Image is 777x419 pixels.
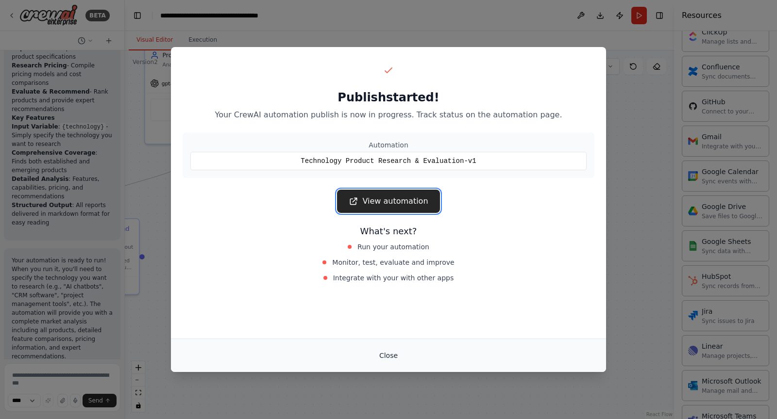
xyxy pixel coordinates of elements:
[183,90,594,105] h2: Publish started!
[190,140,587,150] div: Automation
[190,152,587,170] div: Technology Product Research & Evaluation-v1
[333,273,454,283] span: Integrate with your with other apps
[183,225,594,238] h3: What's next?
[372,347,405,364] button: Close
[332,258,454,267] span: Monitor, test, evaluate and improve
[357,242,429,252] span: Run your automation
[183,109,594,121] p: Your CrewAI automation publish is now in progress. Track status on the automation page.
[337,190,439,213] a: View automation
